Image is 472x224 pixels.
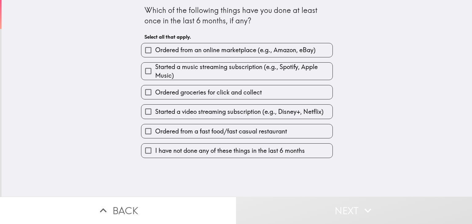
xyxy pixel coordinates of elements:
[155,146,305,155] span: I have not done any of these things in the last 6 months
[155,107,324,116] span: Started a video streaming subscription (e.g., Disney+, Netflix)
[141,105,332,118] button: Started a video streaming subscription (e.g., Disney+, Netflix)
[236,197,472,224] button: Next
[155,127,287,136] span: Ordered from a fast food/fast casual restaurant
[141,144,332,157] button: I have not done any of these things in the last 6 months
[141,43,332,57] button: Ordered from an online marketplace (e.g., Amazon, eBay)
[155,63,332,80] span: Started a music streaming subscription (e.g., Spotify, Apple Music)
[141,124,332,138] button: Ordered from a fast food/fast casual restaurant
[141,63,332,80] button: Started a music streaming subscription (e.g., Spotify, Apple Music)
[155,88,262,97] span: Ordered groceries for click and collect
[144,5,329,26] div: Which of the following things have you done at least once in the last 6 months, if any?
[155,46,316,54] span: Ordered from an online marketplace (e.g., Amazon, eBay)
[141,85,332,99] button: Ordered groceries for click and collect
[144,33,329,40] h6: Select all that apply.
